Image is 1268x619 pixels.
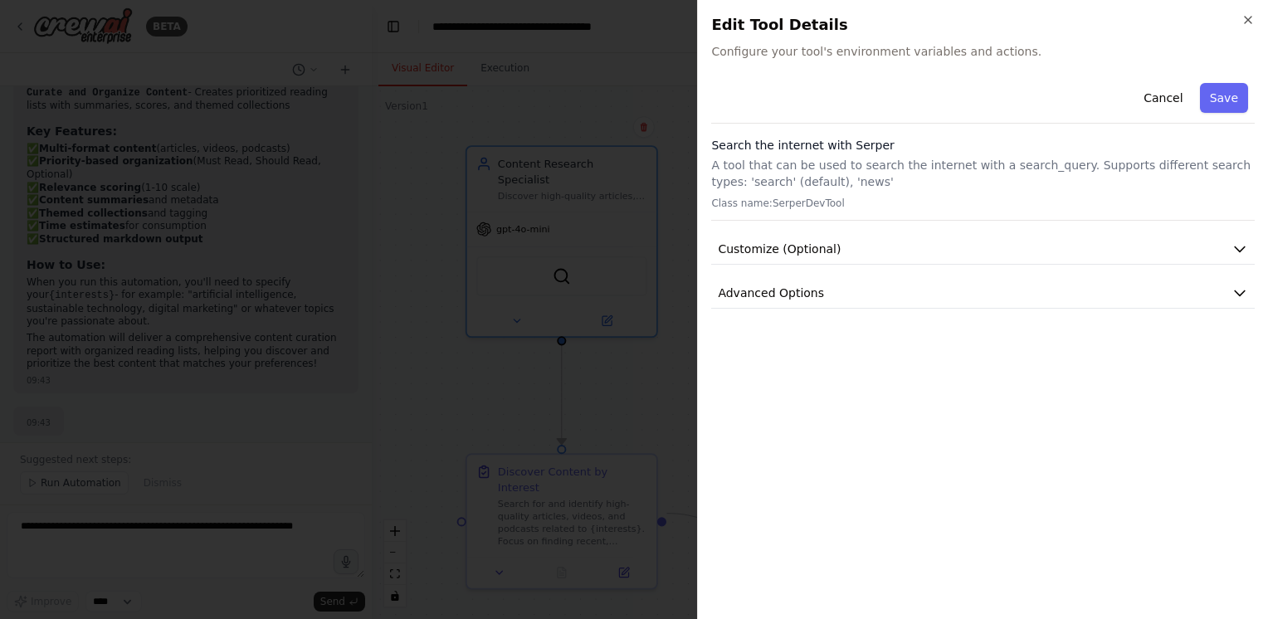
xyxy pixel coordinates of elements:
span: Advanced Options [718,285,824,301]
span: Configure your tool's environment variables and actions. [711,43,1255,60]
span: Customize (Optional) [718,241,841,257]
h2: Edit Tool Details [711,13,1255,37]
button: Cancel [1134,83,1192,113]
p: Class name: SerperDevTool [711,197,1255,210]
button: Save [1200,83,1248,113]
p: A tool that can be used to search the internet with a search_query. Supports different search typ... [711,157,1255,190]
button: Customize (Optional) [711,234,1255,265]
button: Advanced Options [711,278,1255,309]
h3: Search the internet with Serper [711,137,1255,154]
